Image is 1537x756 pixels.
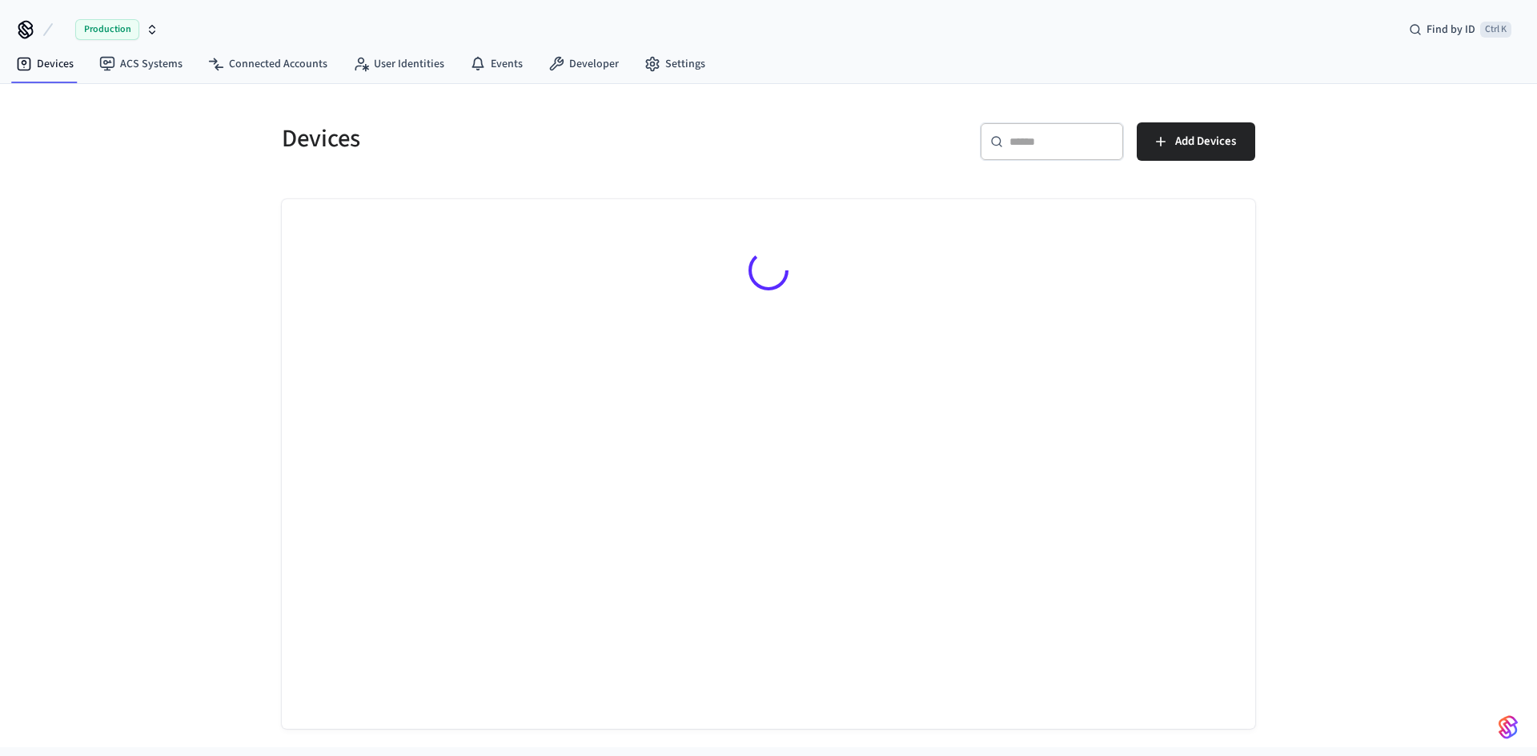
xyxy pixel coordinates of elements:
[340,50,457,78] a: User Identities
[1427,22,1475,38] span: Find by ID
[1137,122,1255,161] button: Add Devices
[536,50,632,78] a: Developer
[282,122,759,155] h5: Devices
[1480,22,1511,38] span: Ctrl K
[86,50,195,78] a: ACS Systems
[3,50,86,78] a: Devices
[632,50,718,78] a: Settings
[1499,714,1518,740] img: SeamLogoGradient.69752ec5.svg
[457,50,536,78] a: Events
[75,19,139,40] span: Production
[1175,131,1236,152] span: Add Devices
[195,50,340,78] a: Connected Accounts
[1396,15,1524,44] div: Find by IDCtrl K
